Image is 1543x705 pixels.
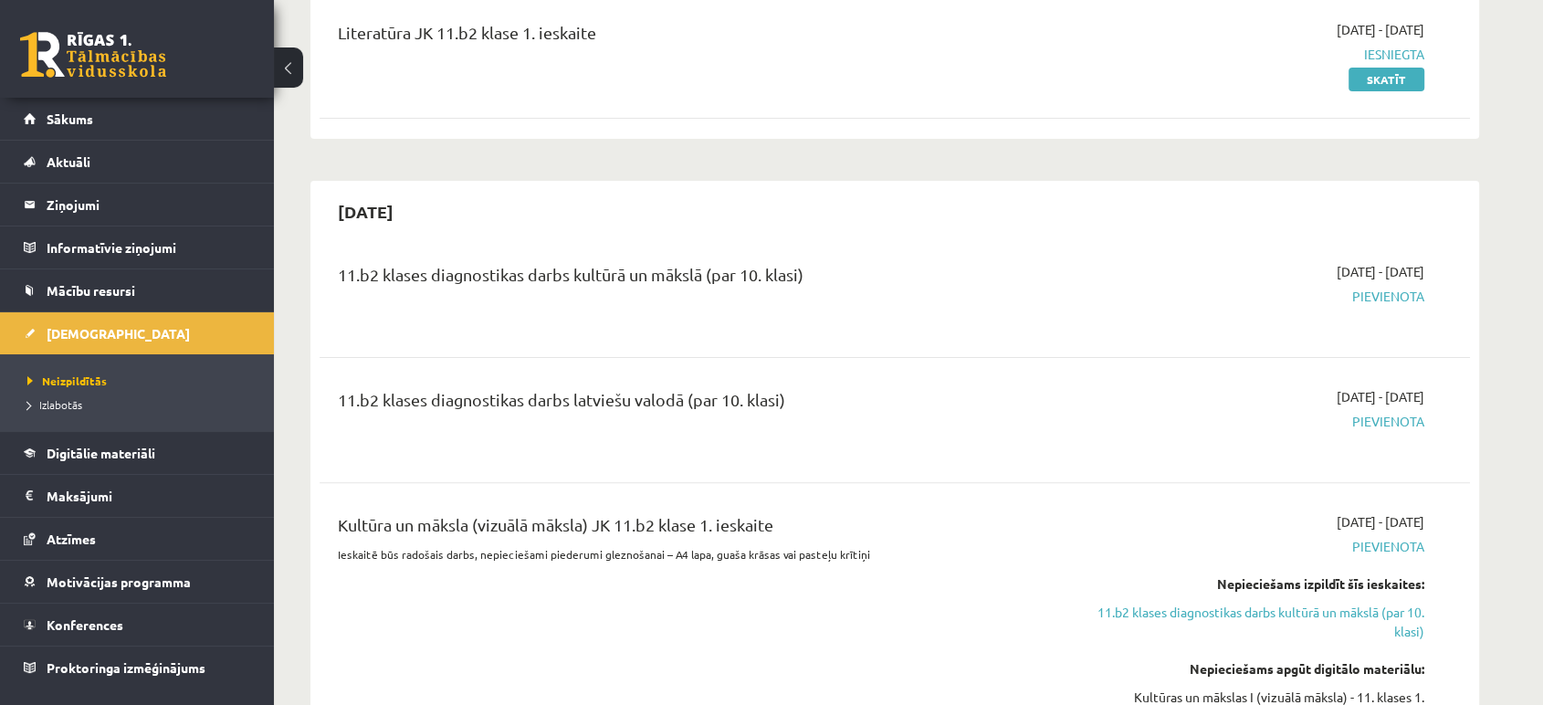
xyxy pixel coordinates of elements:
p: Ieskaitē būs radošais darbs, nepieciešami piederumi gleznošanai – A4 lapa, guaša krāsas vai paste... [338,546,1053,563]
legend: Ziņojumi [47,184,251,226]
a: Informatīvie ziņojumi [24,226,251,268]
a: Konferences [24,604,251,646]
a: Izlabotās [27,396,256,413]
span: [DATE] - [DATE] [1337,20,1424,39]
span: Izlabotās [27,397,82,412]
span: Digitālie materiāli [47,445,155,461]
a: Ziņojumi [24,184,251,226]
a: Digitālie materiāli [24,432,251,474]
a: Neizpildītās [27,373,256,389]
span: Proktoringa izmēģinājums [47,659,205,676]
div: Nepieciešams izpildīt šīs ieskaites: [1080,574,1424,594]
span: Pievienota [1080,412,1424,431]
span: Aktuāli [47,153,90,170]
a: Motivācijas programma [24,561,251,603]
span: [DATE] - [DATE] [1337,262,1424,281]
span: Neizpildītās [27,374,107,388]
a: Sākums [24,98,251,140]
span: [DEMOGRAPHIC_DATA] [47,325,190,342]
span: Konferences [47,616,123,633]
span: [DATE] - [DATE] [1337,387,1424,406]
div: 11.b2 klases diagnostikas darbs latviešu valodā (par 10. klasi) [338,387,1053,421]
span: Sākums [47,110,93,127]
a: Atzīmes [24,518,251,560]
span: Mācību resursi [47,282,135,299]
span: Atzīmes [47,531,96,547]
legend: Informatīvie ziņojumi [47,226,251,268]
a: [DEMOGRAPHIC_DATA] [24,312,251,354]
div: Kultūra un māksla (vizuālā māksla) JK 11.b2 klase 1. ieskaite [338,512,1053,546]
legend: Maksājumi [47,475,251,517]
a: Aktuāli [24,141,251,183]
span: Iesniegta [1080,45,1424,64]
a: Proktoringa izmēģinājums [24,647,251,689]
div: 11.b2 klases diagnostikas darbs kultūrā un mākslā (par 10. klasi) [338,262,1053,296]
a: Maksājumi [24,475,251,517]
a: Rīgas 1. Tālmācības vidusskola [20,32,166,78]
span: Motivācijas programma [47,573,191,590]
a: Skatīt [1349,68,1424,91]
div: Literatūra JK 11.b2 klase 1. ieskaite [338,20,1053,54]
span: [DATE] - [DATE] [1337,512,1424,531]
span: Pievienota [1080,287,1424,306]
span: Pievienota [1080,537,1424,556]
div: Nepieciešams apgūt digitālo materiālu: [1080,659,1424,679]
a: 11.b2 klases diagnostikas darbs kultūrā un mākslā (par 10. klasi) [1080,603,1424,641]
h2: [DATE] [320,190,412,233]
a: Mācību resursi [24,269,251,311]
